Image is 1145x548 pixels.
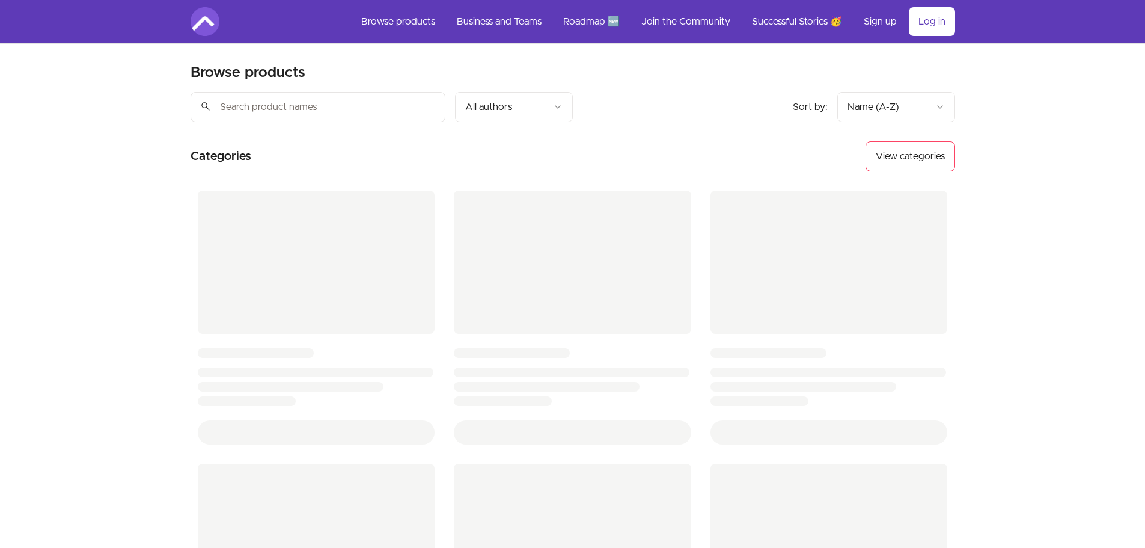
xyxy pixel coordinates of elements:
img: Amigoscode logo [191,7,219,36]
nav: Main [352,7,955,36]
h2: Browse products [191,63,305,82]
a: Sign up [854,7,906,36]
span: search [200,98,211,115]
a: Successful Stories 🥳 [742,7,852,36]
button: Filter by author [455,92,573,122]
a: Business and Teams [447,7,551,36]
a: Join the Community [632,7,740,36]
input: Search product names [191,92,445,122]
a: Roadmap 🆕 [554,7,629,36]
button: View categories [866,141,955,171]
a: Log in [909,7,955,36]
a: Browse products [352,7,445,36]
button: Product sort options [837,92,955,122]
h2: Categories [191,141,251,171]
span: Sort by: [793,102,828,112]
